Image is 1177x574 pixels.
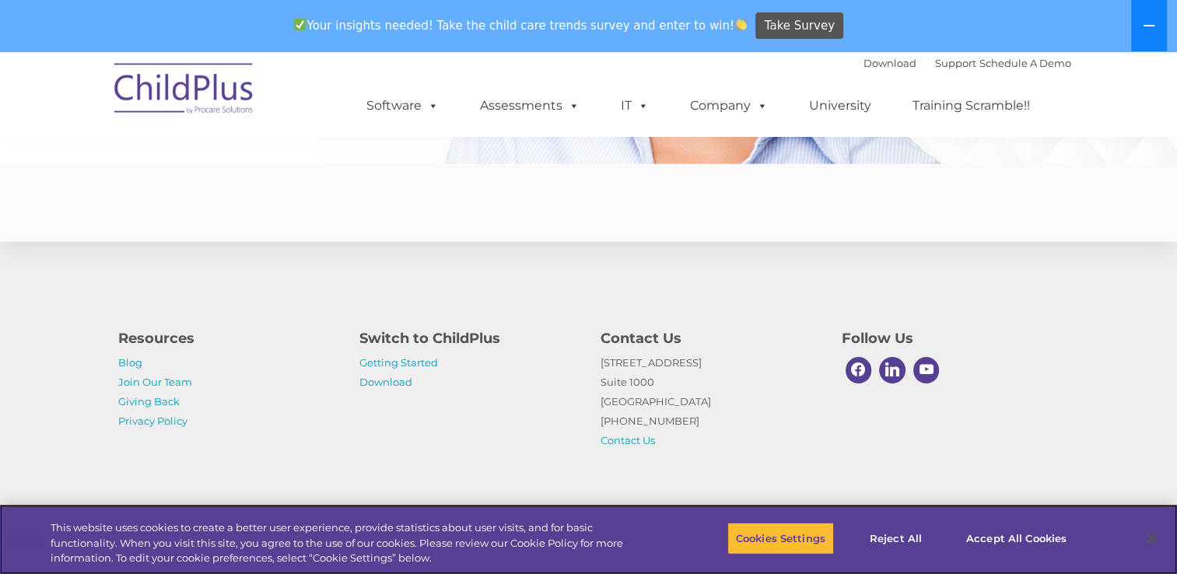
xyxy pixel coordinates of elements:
[118,415,187,427] a: Privacy Policy
[674,90,783,121] a: Company
[118,395,180,408] a: Giving Back
[842,327,1060,349] h4: Follow Us
[288,10,754,40] span: Your insights needed! Take the child care trends survey and enter to win!
[118,376,192,388] a: Join Our Team
[464,90,595,121] a: Assessments
[935,57,976,69] a: Support
[601,434,655,446] a: Contact Us
[359,356,438,369] a: Getting Started
[755,12,843,40] a: Take Survey
[107,52,262,130] img: ChildPlus by Procare Solutions
[727,522,834,555] button: Cookies Settings
[118,356,142,369] a: Blog
[863,57,916,69] a: Download
[1135,521,1169,555] button: Close
[909,353,944,387] a: Youtube
[979,57,1071,69] a: Schedule A Demo
[601,353,818,450] p: [STREET_ADDRESS] Suite 1000 [GEOGRAPHIC_DATA] [PHONE_NUMBER]
[359,327,577,349] h4: Switch to ChildPlus
[847,522,944,555] button: Reject All
[51,520,647,566] div: This website uses cookies to create a better user experience, provide statistics about user visit...
[294,19,306,30] img: ✅
[765,12,835,40] span: Take Survey
[863,57,1071,69] font: |
[601,327,818,349] h4: Contact Us
[735,19,747,30] img: 👏
[842,353,876,387] a: Facebook
[351,90,454,121] a: Software
[605,90,664,121] a: IT
[897,90,1046,121] a: Training Scramble!!
[359,376,412,388] a: Download
[118,327,336,349] h4: Resources
[793,90,887,121] a: University
[958,522,1075,555] button: Accept All Cookies
[875,353,909,387] a: Linkedin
